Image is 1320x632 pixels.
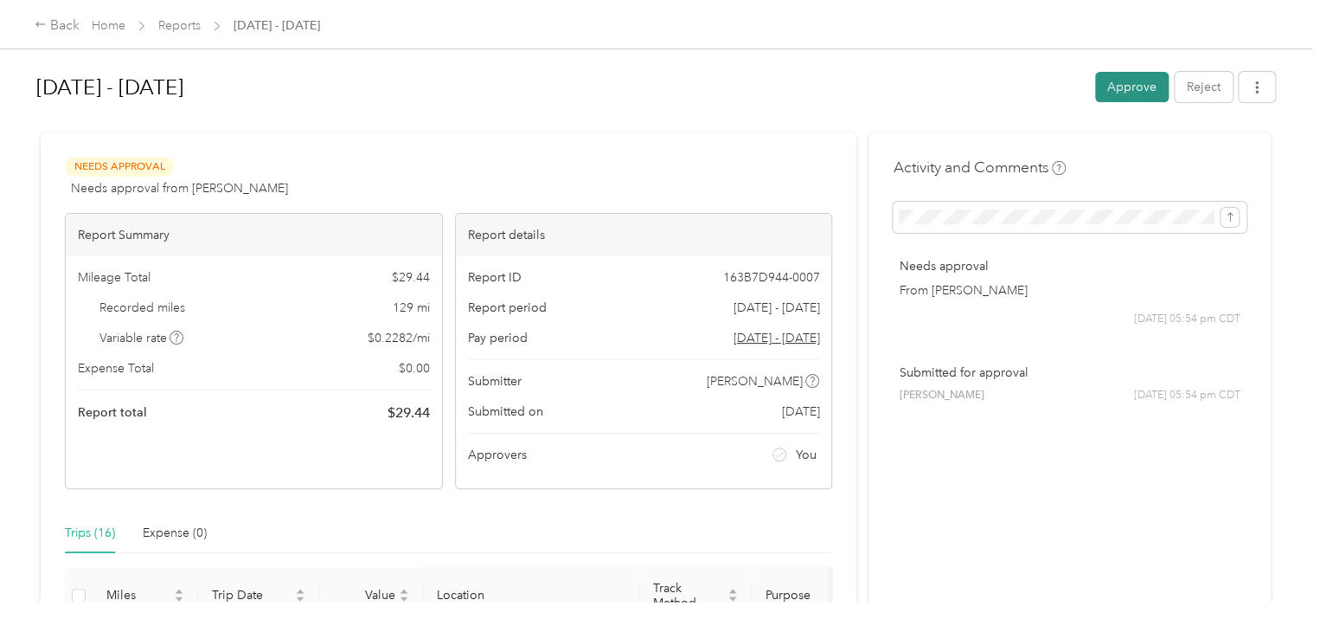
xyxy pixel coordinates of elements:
span: Variable rate [99,329,184,347]
span: [DATE] [781,403,819,421]
span: Report ID [468,268,522,287]
span: $ 0.2282 / mi [368,329,430,347]
div: Back [35,16,80,36]
span: $ 0.00 [399,359,430,377]
span: You [796,446,817,464]
span: Needs Approval [65,157,174,177]
th: Value [319,567,423,625]
span: [DATE] 05:54 pm CDT [1134,388,1240,403]
span: $ 29.44 [392,268,430,287]
span: $ 29.44 [388,403,430,423]
span: Needs approval from [PERSON_NAME] [71,179,288,197]
span: Pay period [468,329,528,347]
span: Report total [78,403,147,422]
span: Trip Date [212,588,292,603]
button: Reject [1175,72,1233,102]
span: Miles [106,588,170,603]
div: Report Summary [66,214,442,256]
span: 163B7D944-0007 [722,268,819,287]
th: Miles [93,567,198,625]
span: Approvers [468,446,527,464]
th: Track Method [639,567,752,625]
span: Go to pay period [733,329,819,347]
h4: Activity and Comments [893,157,1066,178]
p: Needs approval [899,257,1240,275]
span: caret-down [399,594,409,604]
div: Expense (0) [143,524,207,543]
a: Reports [158,18,201,33]
span: [DATE] - [DATE] [234,16,320,35]
span: Purpose [766,588,854,603]
span: caret-down [727,594,738,604]
span: [DATE] - [DATE] [733,299,819,317]
th: Trip Date [198,567,319,625]
span: caret-up [399,586,409,597]
span: Recorded miles [99,299,185,317]
span: Value [333,588,395,603]
div: Trips (16) [65,524,115,543]
span: 129 mi [393,299,430,317]
button: Approve [1095,72,1169,102]
span: Track Method [653,581,724,610]
th: Purpose [752,567,881,625]
p: From [PERSON_NAME] [899,281,1240,300]
span: Submitter [468,372,522,390]
p: Submitted for approval [899,364,1240,382]
span: Mileage Total [78,268,151,287]
span: caret-down [174,594,184,604]
div: Report details [456,214,832,256]
span: Report period [468,299,547,317]
span: Submitted on [468,403,543,421]
iframe: Everlance-gr Chat Button Frame [1223,535,1320,632]
th: Location [423,567,639,625]
span: [PERSON_NAME] [707,372,803,390]
a: Home [92,18,125,33]
span: caret-up [174,586,184,597]
span: caret-up [295,586,305,597]
span: [PERSON_NAME] [899,388,984,403]
span: caret-down [295,594,305,604]
h1: Sep 1 - 30, 2025 [36,67,1083,108]
span: Expense Total [78,359,154,377]
span: [DATE] 05:54 pm CDT [1134,312,1240,327]
span: caret-up [727,586,738,597]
